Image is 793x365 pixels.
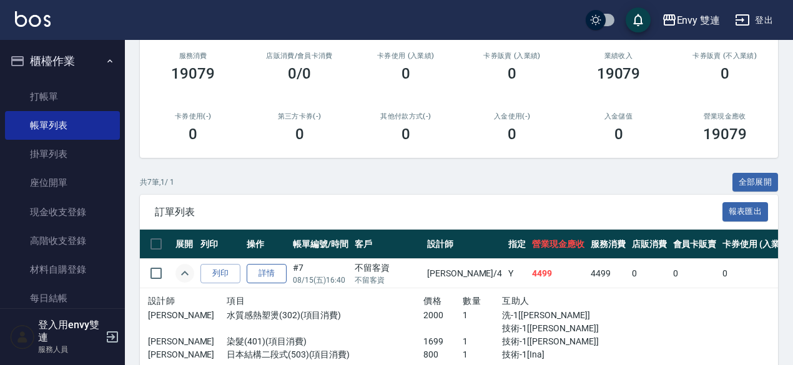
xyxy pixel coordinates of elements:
[227,348,423,361] p: 日本結構二段式(503)(項目消費)
[5,82,120,111] a: 打帳單
[38,344,102,355] p: 服務人員
[227,296,245,306] span: 項目
[148,335,227,348] p: [PERSON_NAME]
[629,230,670,259] th: 店販消費
[732,173,779,192] button: 全部展開
[261,52,337,60] h2: 店販消費 /會員卡消費
[352,230,424,259] th: 客戶
[502,296,529,306] span: 互助人
[15,11,51,27] img: Logo
[5,255,120,284] a: 材料自購登錄
[502,348,620,361] p: 技術-1[Ina]
[423,309,463,322] p: 2000
[529,259,588,288] td: 4499
[463,309,502,322] p: 1
[197,230,244,259] th: 列印
[424,259,505,288] td: [PERSON_NAME] /4
[189,125,197,143] h3: 0
[401,65,410,82] h3: 0
[423,335,463,348] p: 1699
[293,275,348,286] p: 08/15 (五) 16:40
[355,261,421,275] div: 不留客資
[614,125,623,143] h3: 0
[140,177,174,188] p: 共 7 筆, 1 / 1
[626,7,651,32] button: save
[5,198,120,226] a: 現金收支登錄
[155,206,722,218] span: 訂單列表
[290,259,352,288] td: #7
[171,65,215,82] h3: 19079
[5,284,120,313] a: 每日結帳
[721,65,729,82] h3: 0
[227,309,423,322] p: 水質感熱塑燙(302)(項目消費)
[508,125,516,143] h3: 0
[175,264,194,283] button: expand row
[5,140,120,168] a: 掛單列表
[148,309,227,322] p: [PERSON_NAME]
[355,275,421,286] p: 不留客資
[703,125,747,143] h3: 19079
[290,230,352,259] th: 帳單編號/時間
[148,348,227,361] p: [PERSON_NAME]
[730,9,778,32] button: 登出
[588,230,629,259] th: 服務消費
[261,112,337,120] h2: 第三方卡券(-)
[10,324,35,349] img: Person
[463,335,502,348] p: 1
[677,12,721,28] div: Envy 雙連
[368,52,444,60] h2: 卡券使用 (入業績)
[505,230,529,259] th: 指定
[505,259,529,288] td: Y
[687,112,763,120] h2: 營業現金應收
[580,112,656,120] h2: 入金儲值
[588,259,629,288] td: 4499
[247,264,287,283] a: 詳情
[463,296,481,306] span: 數量
[722,205,769,217] a: 報表匯出
[38,319,102,344] h5: 登入用envy雙連
[423,348,463,361] p: 800
[288,65,311,82] h3: 0/0
[597,65,641,82] h3: 19079
[687,52,763,60] h2: 卡券販賣 (不入業績)
[155,52,231,60] h3: 服務消費
[5,111,120,140] a: 帳單列表
[629,259,670,288] td: 0
[295,125,304,143] h3: 0
[463,348,502,361] p: 1
[5,168,120,197] a: 座位開單
[722,202,769,221] button: 報表匯出
[474,112,550,120] h2: 入金使用(-)
[5,45,120,77] button: 櫃檯作業
[155,112,231,120] h2: 卡券使用(-)
[670,230,720,259] th: 會員卡販賣
[508,65,516,82] h3: 0
[657,7,726,33] button: Envy 雙連
[670,259,720,288] td: 0
[474,52,550,60] h2: 卡券販賣 (入業績)
[5,226,120,255] a: 高階收支登錄
[401,125,410,143] h3: 0
[502,322,620,335] p: 技術-1[[PERSON_NAME]]
[502,309,620,322] p: 洗-1[[PERSON_NAME]]
[580,52,656,60] h2: 業績收入
[148,296,175,306] span: 設計師
[200,264,240,283] button: 列印
[172,230,197,259] th: 展開
[423,296,441,306] span: 價格
[529,230,588,259] th: 營業現金應收
[227,335,423,348] p: 染髮(401)(項目消費)
[244,230,290,259] th: 操作
[502,335,620,348] p: 技術-1[[PERSON_NAME]]
[368,112,444,120] h2: 其他付款方式(-)
[424,230,505,259] th: 設計師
